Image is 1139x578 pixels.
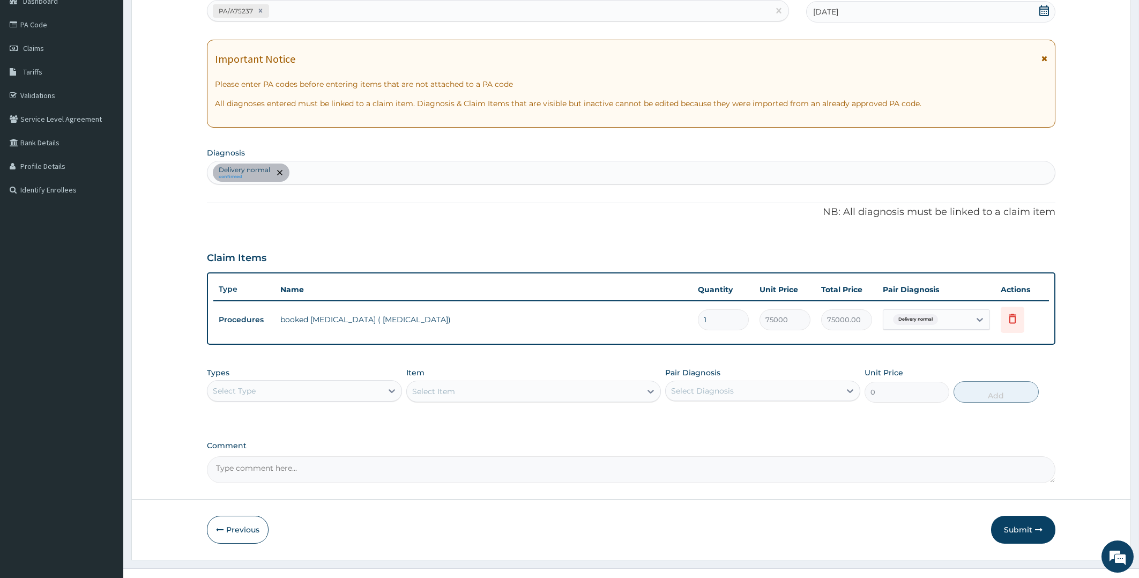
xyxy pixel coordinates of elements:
th: Actions [995,279,1049,300]
th: Pair Diagnosis [877,279,995,300]
label: Unit Price [865,367,903,378]
div: PA/A75237 [215,5,255,17]
td: booked [MEDICAL_DATA] ( [MEDICAL_DATA]) [275,309,693,330]
small: confirmed [219,174,270,180]
p: NB: All diagnosis must be linked to a claim item [207,205,1056,219]
label: Types [207,368,229,377]
th: Quantity [693,279,754,300]
p: Delivery normal [219,166,270,174]
div: Select Diagnosis [671,386,734,396]
div: Chat with us now [56,60,180,74]
label: Item [406,367,425,378]
span: Tariffs [23,67,42,77]
div: Select Type [213,386,256,396]
p: All diagnoses entered must be linked to a claim item. Diagnosis & Claim Items that are visible bu... [215,98,1048,109]
span: [DATE] [813,6,838,17]
span: Claims [23,43,44,53]
span: remove selection option [275,168,285,177]
span: We're online! [62,135,148,243]
th: Unit Price [754,279,816,300]
th: Total Price [816,279,877,300]
p: Please enter PA codes before entering items that are not attached to a PA code [215,79,1048,90]
th: Name [275,279,693,300]
h3: Claim Items [207,253,266,264]
th: Type [213,279,275,299]
td: Procedures [213,310,275,330]
button: Previous [207,516,269,544]
label: Pair Diagnosis [665,367,720,378]
label: Diagnosis [207,147,245,158]
button: Add [954,381,1038,403]
label: Comment [207,441,1056,450]
span: Delivery normal [893,314,938,325]
h1: Important Notice [215,53,295,65]
textarea: Type your message and hit 'Enter' [5,293,204,330]
div: Minimize live chat window [176,5,202,31]
img: d_794563401_company_1708531726252_794563401 [20,54,43,80]
button: Submit [991,516,1055,544]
